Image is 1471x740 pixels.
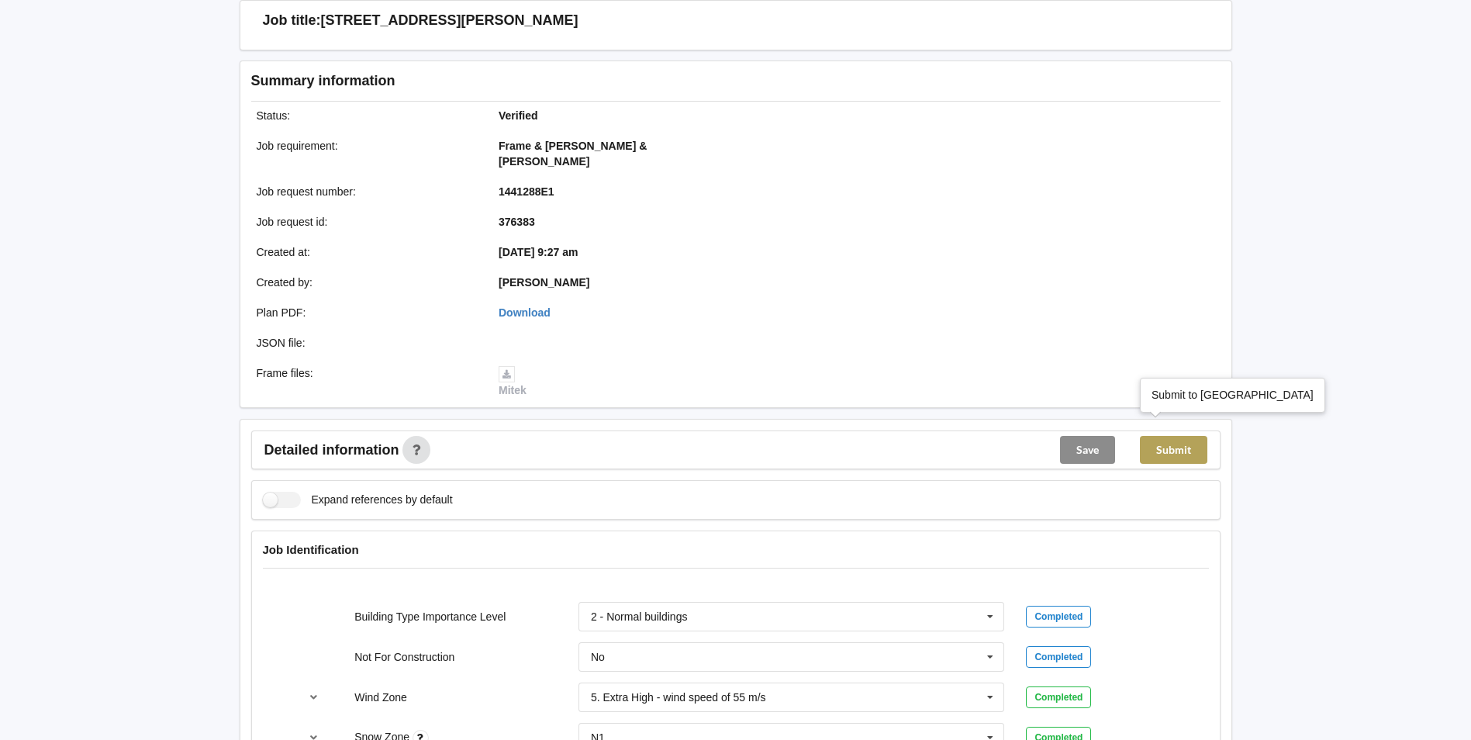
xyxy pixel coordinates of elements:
[499,276,589,289] b: [PERSON_NAME]
[499,246,578,258] b: [DATE] 9:27 am
[246,335,489,351] div: JSON file :
[251,72,973,90] h3: Summary information
[321,12,578,29] h3: [STREET_ADDRESS][PERSON_NAME]
[246,365,489,398] div: Frame files :
[1026,686,1091,708] div: Completed
[264,443,399,457] span: Detailed information
[1152,387,1314,403] div: Submit to [GEOGRAPHIC_DATA]
[263,492,453,508] label: Expand references by default
[591,652,605,662] div: No
[499,109,538,122] b: Verified
[499,367,527,396] a: Mitek
[246,138,489,169] div: Job requirement :
[263,12,321,29] h3: Job title:
[499,185,554,198] b: 1441288E1
[499,140,647,168] b: Frame & [PERSON_NAME] & [PERSON_NAME]
[246,275,489,290] div: Created by :
[354,610,506,623] label: Building Type Importance Level
[246,108,489,123] div: Status :
[1140,436,1207,464] button: Submit
[263,542,1209,557] h4: Job Identification
[246,214,489,230] div: Job request id :
[1026,646,1091,668] div: Completed
[591,692,766,703] div: 5. Extra High - wind speed of 55 m/s
[299,683,329,711] button: reference-toggle
[591,611,688,622] div: 2 - Normal buildings
[354,651,454,663] label: Not For Construction
[246,244,489,260] div: Created at :
[1026,606,1091,628] div: Completed
[499,306,551,319] a: Download
[246,184,489,199] div: Job request number :
[499,216,535,228] b: 376383
[246,305,489,320] div: Plan PDF :
[354,691,407,704] label: Wind Zone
